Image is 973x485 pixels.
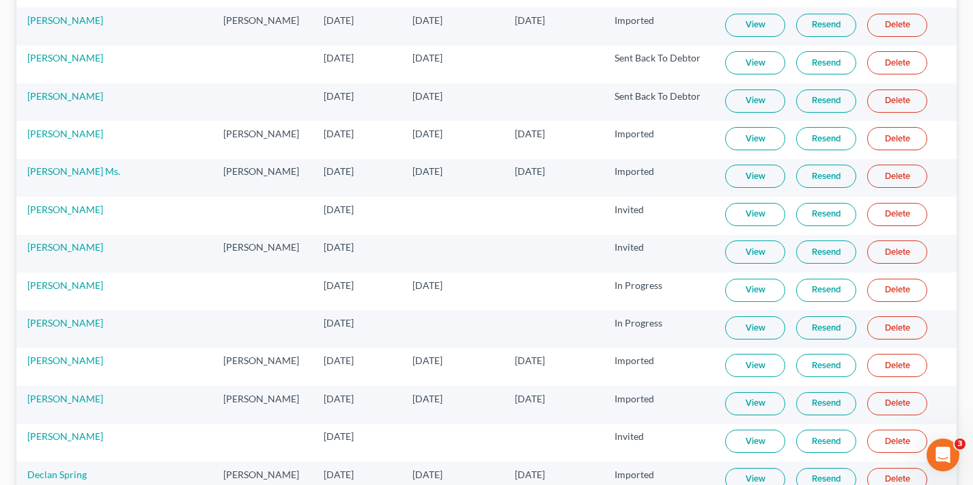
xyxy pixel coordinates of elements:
span: [DATE] [412,469,442,480]
a: View [725,51,785,74]
span: [DATE] [324,317,354,329]
a: Delete [867,165,927,188]
span: [DATE] [412,14,442,26]
a: Delete [867,316,927,339]
span: [DATE] [324,469,354,480]
span: [DATE] [324,128,354,139]
a: [PERSON_NAME] [27,355,103,366]
span: [DATE] [324,165,354,177]
td: [PERSON_NAME] [212,159,313,197]
a: Delete [867,354,927,377]
td: Invited [604,197,715,234]
span: [DATE] [515,14,545,26]
a: Resend [796,127,856,150]
a: Resend [796,430,856,453]
a: View [725,392,785,415]
a: Delete [867,279,927,302]
a: Resend [796,14,856,37]
td: In Progress [604,273,715,310]
td: [PERSON_NAME] [212,235,313,273]
a: Resend [796,240,856,264]
span: [DATE] [324,393,354,404]
a: Resend [796,165,856,188]
a: [PERSON_NAME] Ms. [27,165,120,177]
a: View [725,279,785,302]
span: [DATE] [515,469,545,480]
a: View [725,316,785,339]
a: [PERSON_NAME] [27,128,103,139]
a: Delete [867,51,927,74]
span: [DATE] [412,355,442,366]
a: View [725,240,785,264]
td: In Progress [604,310,715,348]
a: View [725,89,785,113]
td: Sent Back To Debtor [604,83,715,121]
a: Resend [796,89,856,113]
a: View [725,203,785,226]
span: 3 [955,439,965,449]
a: View [725,430,785,453]
a: Resend [796,203,856,226]
span: [DATE] [412,90,442,102]
span: [DATE] [324,14,354,26]
td: Sent Back To Debtor [604,46,715,83]
td: Imported [604,8,715,45]
span: [DATE] [324,204,354,215]
span: [DATE] [412,279,442,291]
span: [DATE] [324,430,354,442]
a: Declan Spring [27,469,87,480]
a: [PERSON_NAME] [27,52,103,64]
span: [DATE] [324,241,354,253]
a: Resend [796,51,856,74]
a: Delete [867,203,927,226]
td: [PERSON_NAME] [212,121,313,158]
span: [DATE] [515,128,545,139]
span: [DATE] [324,279,354,291]
a: [PERSON_NAME] [27,241,103,253]
td: [PERSON_NAME] [212,8,313,45]
span: [DATE] [324,52,354,64]
span: [DATE] [412,52,442,64]
span: [DATE] [324,90,354,102]
span: [DATE] [412,393,442,404]
a: [PERSON_NAME] [27,204,103,215]
a: Delete [867,89,927,113]
span: [DATE] [412,165,442,177]
a: View [725,354,785,377]
a: Resend [796,279,856,302]
a: [PERSON_NAME] [27,279,103,291]
td: Imported [604,348,715,386]
span: [DATE] [324,355,354,366]
a: View [725,14,785,37]
a: Delete [867,392,927,415]
a: View [725,127,785,150]
a: Delete [867,240,927,264]
a: Delete [867,430,927,453]
a: Delete [867,14,927,37]
a: Resend [796,354,856,377]
span: [DATE] [515,355,545,366]
a: [PERSON_NAME] [27,14,103,26]
td: Imported [604,121,715,158]
a: [PERSON_NAME] [27,430,103,442]
a: Resend [796,392,856,415]
span: [DATE] [515,393,545,404]
a: [PERSON_NAME] [27,90,103,102]
a: [PERSON_NAME] [27,393,103,404]
td: Imported [604,159,715,197]
a: View [725,165,785,188]
a: [PERSON_NAME] [27,317,103,329]
td: Invited [604,424,715,462]
td: Imported [604,386,715,424]
span: [DATE] [412,128,442,139]
iframe: Intercom live chat [927,439,959,471]
a: Delete [867,127,927,150]
td: [PERSON_NAME] [212,348,313,386]
span: [DATE] [515,165,545,177]
td: Invited [604,235,715,273]
a: Resend [796,316,856,339]
td: [PERSON_NAME] [212,386,313,424]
